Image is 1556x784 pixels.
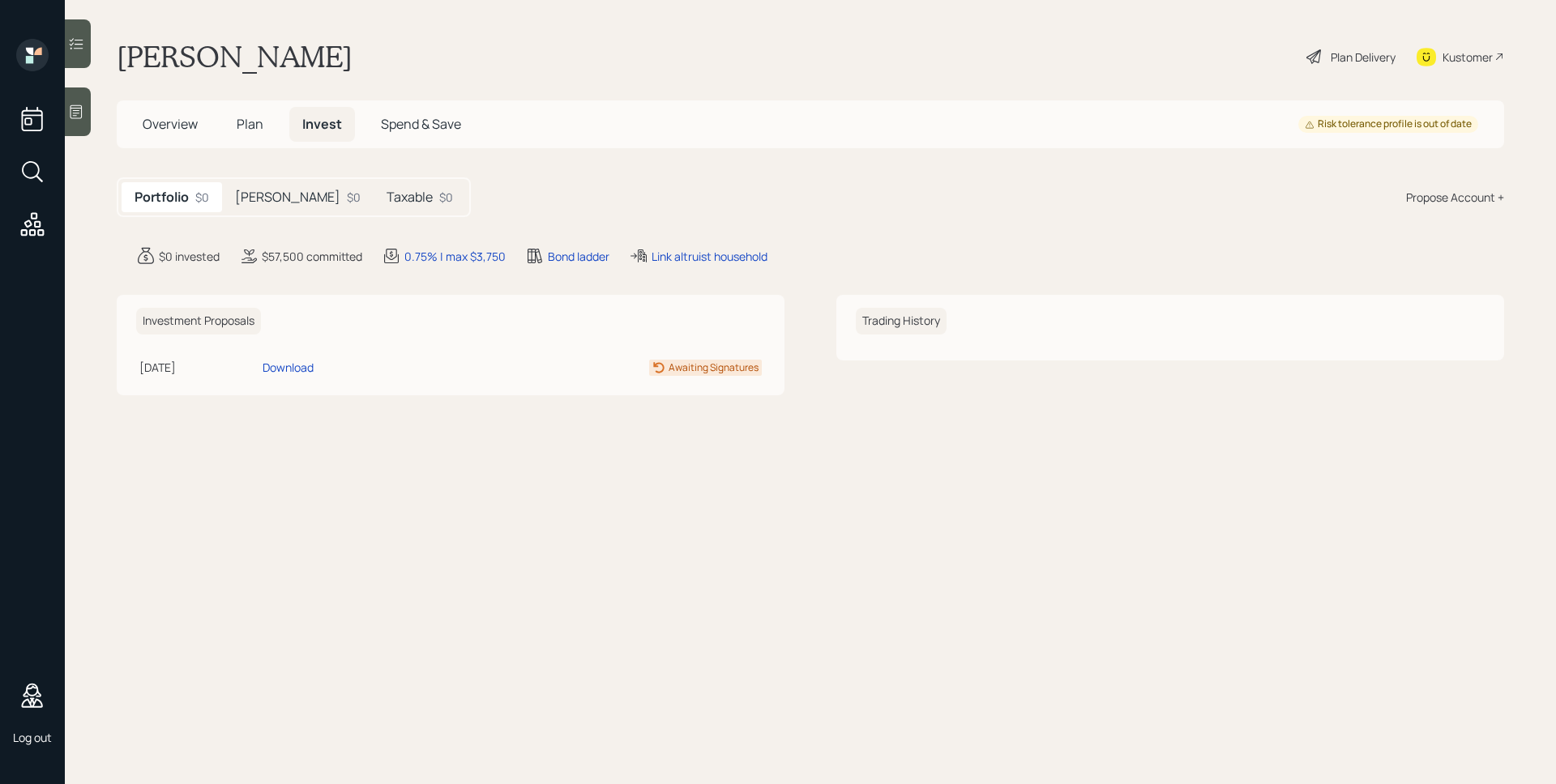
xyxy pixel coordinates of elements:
h5: Portfolio [135,190,189,205]
div: $0 [347,189,361,206]
h5: Taxable [387,190,433,205]
div: $0 invested [159,248,220,265]
div: Log out [13,730,52,745]
div: Bond ladder [548,248,609,265]
div: Link altruist household [652,248,767,265]
h6: Investment Proposals [136,308,261,334]
h6: Trading History [856,308,947,334]
div: Risk tolerance profile is out of date [1305,117,1472,131]
div: 0.75% | max $3,750 [404,248,506,265]
div: $57,500 committed [262,248,362,265]
span: Plan [237,115,263,133]
h1: [PERSON_NAME] [117,39,353,75]
span: Overview [143,115,198,133]
h5: [PERSON_NAME] [235,190,340,205]
div: Plan Delivery [1331,49,1396,66]
div: $0 [195,189,209,206]
div: Awaiting Signatures [669,360,759,375]
div: [DATE] [139,359,256,376]
span: Spend & Save [381,115,461,133]
div: Download [263,359,314,376]
div: $0 [439,189,453,206]
div: Kustomer [1443,49,1493,66]
span: Invest [302,115,342,133]
div: Propose Account + [1406,189,1504,206]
